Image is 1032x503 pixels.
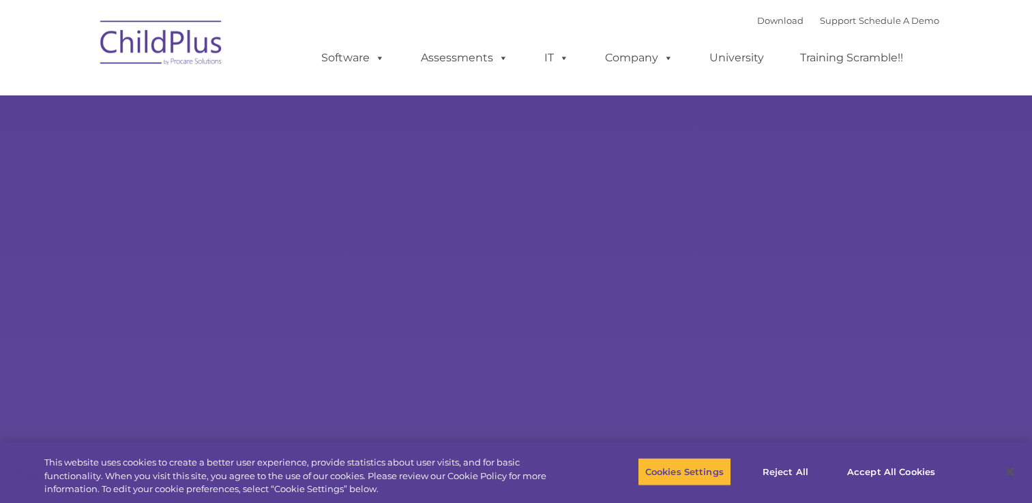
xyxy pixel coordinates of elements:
a: Download [757,15,804,26]
a: Software [308,44,398,72]
a: Assessments [407,44,522,72]
a: Schedule A Demo [859,15,939,26]
button: Close [995,457,1025,487]
button: Reject All [743,457,828,486]
div: This website uses cookies to create a better user experience, provide statistics about user visit... [44,456,567,496]
font: | [757,15,939,26]
button: Cookies Settings [638,457,731,486]
a: University [696,44,778,72]
img: ChildPlus by Procare Solutions [93,11,230,79]
a: Support [820,15,856,26]
button: Accept All Cookies [840,457,943,486]
a: Training Scramble!! [786,44,917,72]
a: IT [531,44,583,72]
a: Company [591,44,687,72]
